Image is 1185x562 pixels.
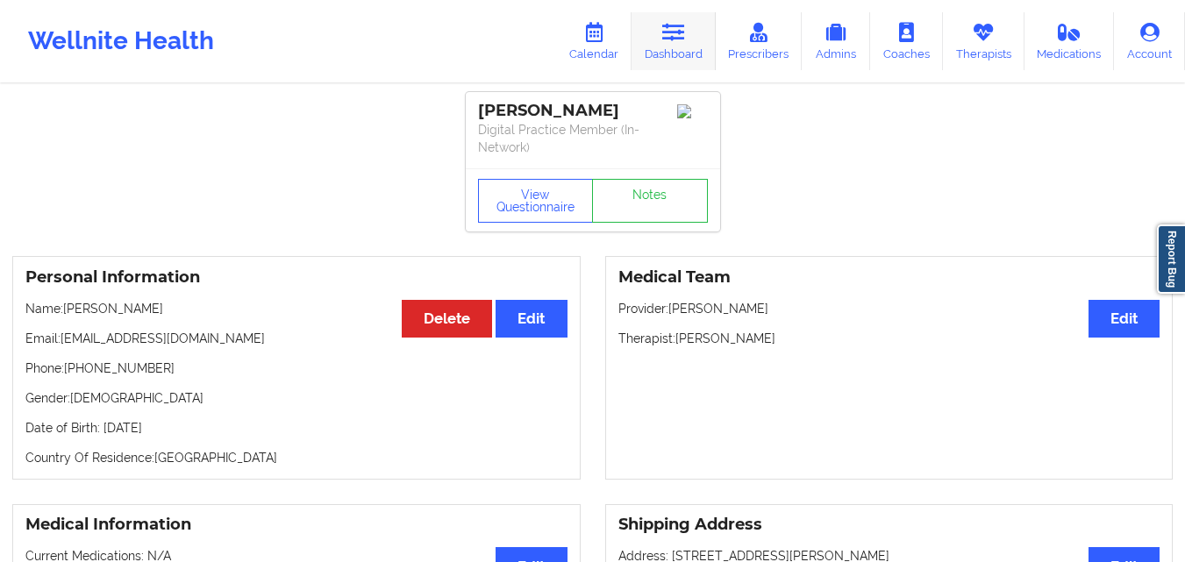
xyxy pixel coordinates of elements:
[25,359,568,377] p: Phone: [PHONE_NUMBER]
[25,389,568,407] p: Gender: [DEMOGRAPHIC_DATA]
[632,12,716,70] a: Dashboard
[25,449,568,466] p: Country Of Residence: [GEOGRAPHIC_DATA]
[716,12,803,70] a: Prescribers
[478,179,594,223] button: View Questionnaire
[1157,224,1185,294] a: Report Bug
[618,267,1160,288] h3: Medical Team
[25,300,568,317] p: Name: [PERSON_NAME]
[402,300,492,338] button: Delete
[25,419,568,437] p: Date of Birth: [DATE]
[1024,12,1115,70] a: Medications
[478,101,708,121] div: [PERSON_NAME]
[478,121,708,156] p: Digital Practice Member (In-Network)
[25,267,568,288] h3: Personal Information
[25,515,568,535] h3: Medical Information
[25,330,568,347] p: Email: [EMAIL_ADDRESS][DOMAIN_NAME]
[618,300,1160,317] p: Provider: [PERSON_NAME]
[870,12,943,70] a: Coaches
[1089,300,1160,338] button: Edit
[618,330,1160,347] p: Therapist: [PERSON_NAME]
[592,179,708,223] a: Notes
[802,12,870,70] a: Admins
[618,515,1160,535] h3: Shipping Address
[943,12,1024,70] a: Therapists
[556,12,632,70] a: Calendar
[496,300,567,338] button: Edit
[677,104,708,118] img: Image%2Fplaceholer-image.png
[1114,12,1185,70] a: Account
